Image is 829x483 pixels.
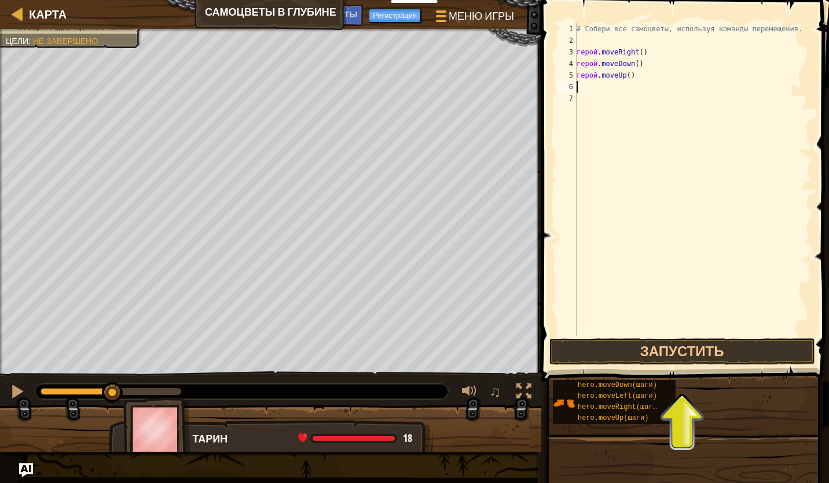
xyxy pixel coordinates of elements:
[569,36,573,45] font: 2
[487,381,507,405] button: ♫
[28,36,33,46] span: :
[569,48,573,56] font: 3
[578,403,661,411] span: hero.moveRight(шаги)
[192,431,421,447] div: Тарин
[489,383,501,400] span: ♫
[578,414,648,422] span: hero.moveUp(шаги)
[569,71,573,79] font: 5
[6,36,28,46] span: Цели
[569,83,573,91] font: 6
[298,433,412,444] div: health: 18 / 18
[123,397,190,462] img: thang_avatar_frame.png
[369,9,421,23] button: Регистрация
[23,6,67,22] a: Карта
[569,25,573,33] font: 1
[549,338,815,365] button: Запустить
[321,9,357,20] span: Советы
[205,5,315,26] button: Спросите ИИ
[458,381,481,405] button: Регулировать громкость
[403,431,412,445] span: 18
[19,463,33,477] button: Спросите ИИ
[33,36,98,46] span: Не завершено
[512,381,535,405] button: Переключить полноэкранный режим
[578,392,657,400] span: hero.moveLeft(шаги)
[6,381,29,405] button: Ctrl + P: Pause
[427,5,521,32] button: Меню игры
[29,6,67,22] span: Карта
[569,94,573,103] font: 7
[578,381,657,389] span: hero.moveDown(шаги)
[553,392,575,414] img: portrait.png
[211,9,309,20] span: Спросите [PERSON_NAME]
[569,60,573,68] font: 4
[449,9,514,24] span: Меню игры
